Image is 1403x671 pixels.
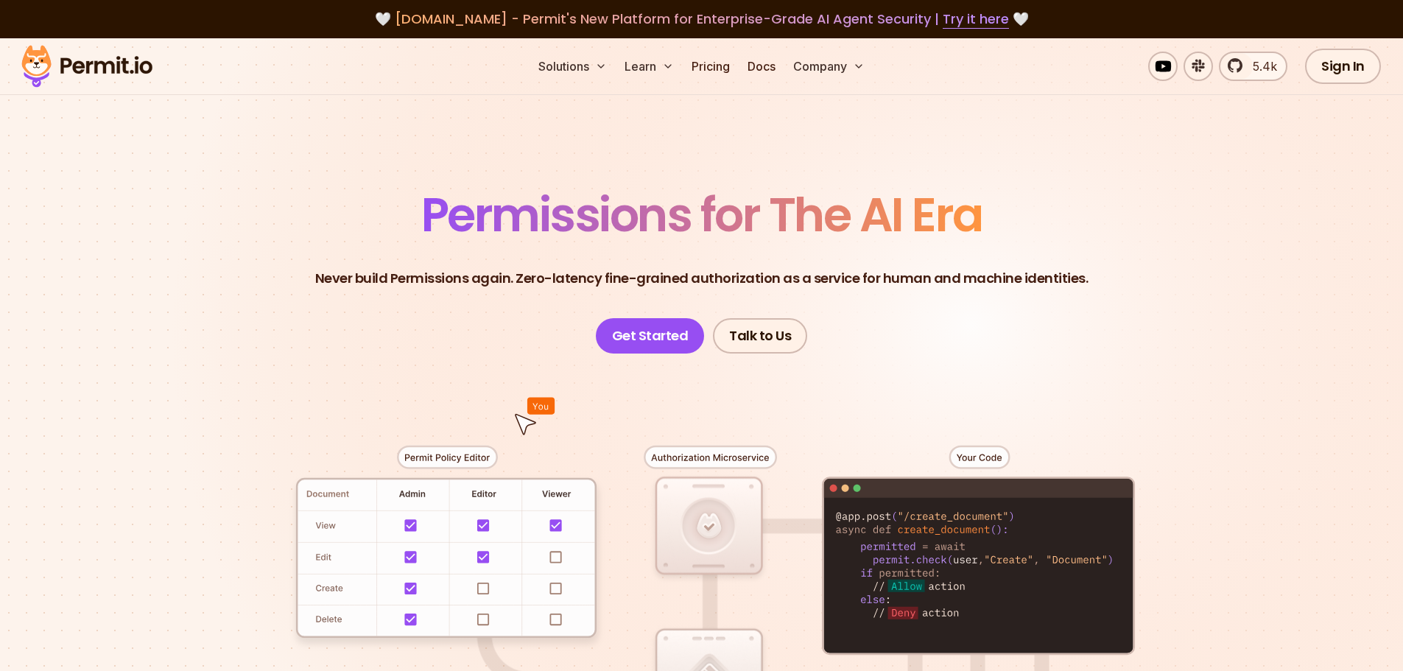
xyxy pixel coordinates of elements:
a: Talk to Us [713,318,807,354]
img: Permit logo [15,41,159,91]
a: Get Started [596,318,705,354]
a: Sign In [1305,49,1381,84]
p: Never build Permissions again. Zero-latency fine-grained authorization as a service for human and... [315,268,1089,289]
div: 🤍 🤍 [35,9,1368,29]
button: Company [787,52,871,81]
span: 5.4k [1244,57,1277,75]
button: Learn [619,52,680,81]
span: Permissions for The AI Era [421,182,982,247]
a: Try it here [943,10,1009,29]
a: Docs [742,52,781,81]
button: Solutions [532,52,613,81]
a: 5.4k [1219,52,1287,81]
a: Pricing [686,52,736,81]
span: [DOMAIN_NAME] - Permit's New Platform for Enterprise-Grade AI Agent Security | [395,10,1009,28]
